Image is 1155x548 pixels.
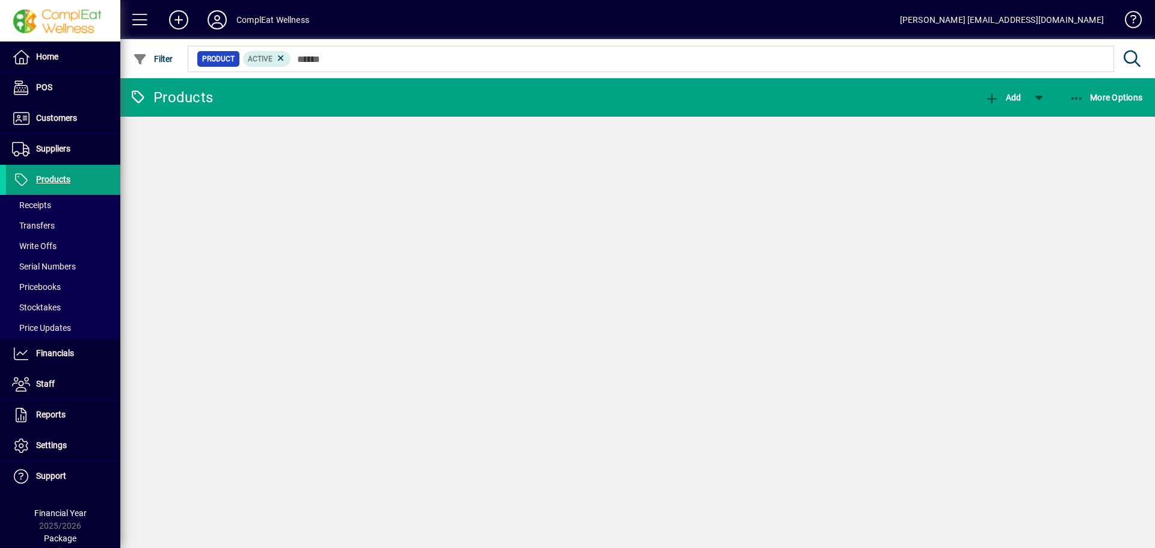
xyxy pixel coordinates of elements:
a: Suppliers [6,134,120,164]
button: Add [159,9,198,31]
a: Financials [6,339,120,369]
a: Staff [6,369,120,399]
a: Reports [6,400,120,430]
div: ComplEat Wellness [236,10,309,29]
span: Write Offs [12,241,57,251]
span: Customers [36,113,77,123]
span: POS [36,82,52,92]
span: Products [36,174,70,184]
a: Price Updates [6,318,120,338]
span: Settings [36,440,67,450]
span: Add [985,93,1021,102]
a: Settings [6,431,120,461]
a: POS [6,73,120,103]
a: Pricebooks [6,277,120,297]
span: Home [36,52,58,61]
span: Financial Year [34,508,87,518]
a: Stocktakes [6,297,120,318]
mat-chip: Activation Status: Active [243,51,291,67]
a: Transfers [6,215,120,236]
span: Serial Numbers [12,262,76,271]
span: Package [44,534,76,543]
button: Add [982,87,1024,108]
span: Receipts [12,200,51,210]
a: Home [6,42,120,72]
a: Support [6,461,120,491]
button: Filter [130,48,176,70]
a: Write Offs [6,236,120,256]
a: Customers [6,103,120,134]
span: Support [36,471,66,481]
a: Receipts [6,195,120,215]
span: Stocktakes [12,303,61,312]
span: Suppliers [36,144,70,153]
span: Filter [133,54,173,64]
span: More Options [1070,93,1143,102]
span: Pricebooks [12,282,61,292]
div: [PERSON_NAME] [EMAIL_ADDRESS][DOMAIN_NAME] [900,10,1104,29]
span: Price Updates [12,323,71,333]
a: Serial Numbers [6,256,120,277]
a: Knowledge Base [1116,2,1140,42]
span: Transfers [12,221,55,230]
span: Product [202,53,235,65]
span: Active [248,55,273,63]
span: Reports [36,410,66,419]
button: Profile [198,9,236,31]
span: Staff [36,379,55,389]
button: More Options [1067,87,1146,108]
span: Financials [36,348,74,358]
div: Products [129,88,213,107]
